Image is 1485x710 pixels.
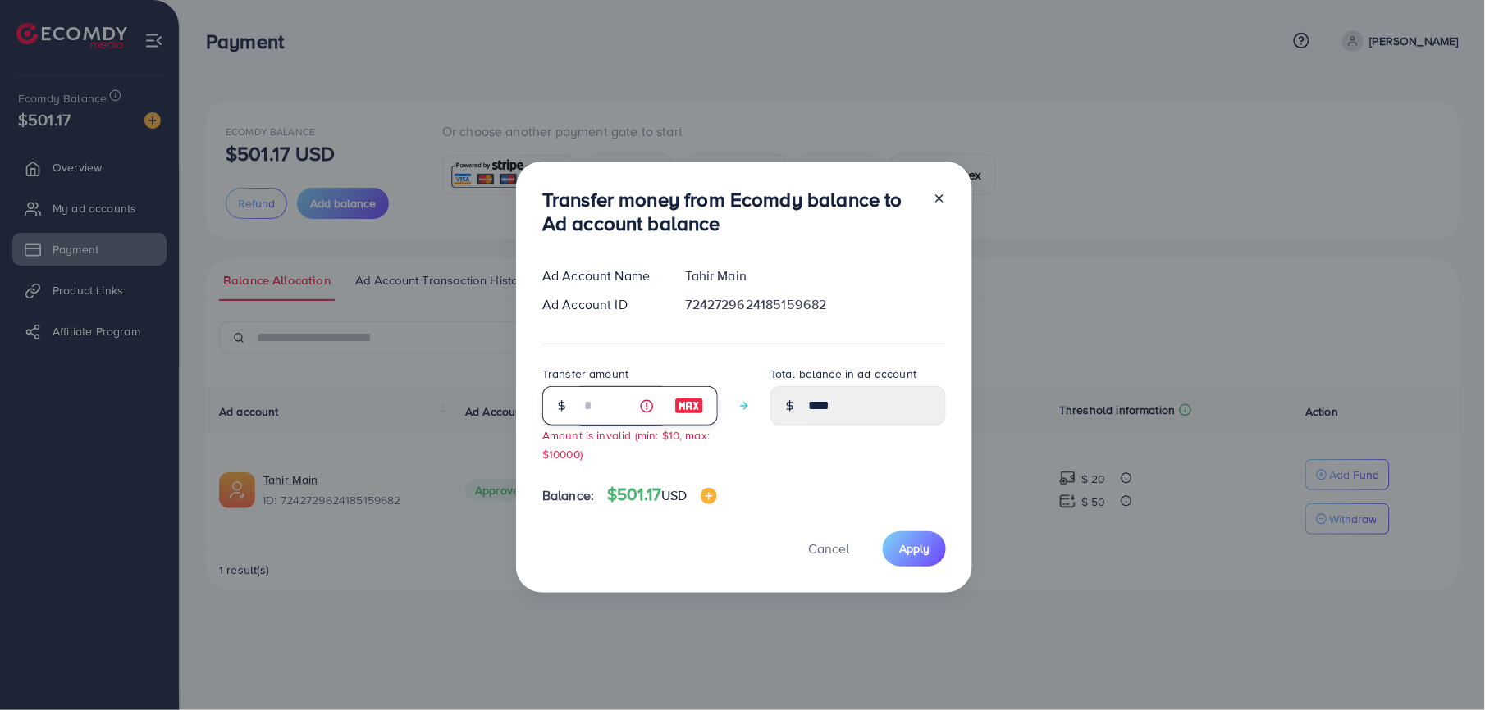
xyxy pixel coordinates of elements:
div: Ad Account Name [529,266,673,285]
h3: Transfer money from Ecomdy balance to Ad account balance [542,188,920,235]
span: USD [661,486,687,504]
span: Cancel [808,539,849,558]
span: Apply [899,540,930,557]
iframe: Chat [1415,636,1473,698]
h4: $501.17 [607,485,717,505]
button: Apply [883,531,946,567]
small: Amount is invalid (min: $10, max: $10000) [542,427,710,462]
label: Total balance in ad account [770,366,916,382]
label: Transfer amount [542,366,628,382]
img: image [674,396,704,416]
div: Tahir Main [673,266,959,285]
div: 7242729624185159682 [673,295,959,314]
span: Balance: [542,486,594,505]
button: Cancel [788,531,870,567]
div: Ad Account ID [529,295,673,314]
img: image [701,488,717,504]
